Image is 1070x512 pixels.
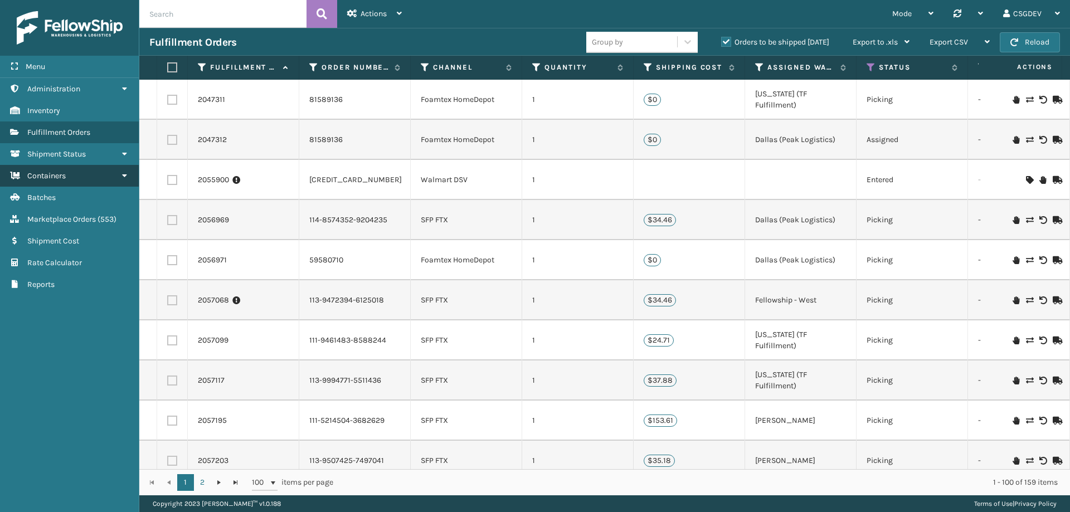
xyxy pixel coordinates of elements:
div: | [974,495,1057,512]
i: Void Label [1039,136,1046,144]
a: 81589136 [309,94,343,105]
span: Mode [892,9,912,18]
p: $0 [644,94,661,106]
i: On Hold [1013,296,1019,304]
td: Picking [857,360,968,401]
i: Change shipping [1026,96,1033,104]
p: $34.46 [644,214,676,226]
i: On Hold [1013,96,1019,104]
span: items per page [252,474,333,491]
a: 113-9507425-7497041 [309,455,384,466]
h3: Fulfillment Orders [149,36,236,49]
p: $153.61 [644,415,677,427]
td: 1 [522,80,634,120]
a: 2057203 [198,455,228,466]
i: Mark as Shipped [1053,96,1059,104]
td: 1 [522,160,634,200]
i: Mark as Shipped [1053,256,1059,264]
span: Menu [26,62,45,71]
i: Change shipping [1026,136,1033,144]
p: $24.71 [644,334,674,347]
td: 1 [522,240,634,280]
td: SFP FTX [411,280,522,320]
i: Mark as Shipped [1053,457,1059,465]
i: On Hold [1013,256,1019,264]
td: [US_STATE] (TF Fulfillment) [745,360,857,401]
span: Shipment Status [27,149,86,159]
span: Marketplace Orders [27,214,96,224]
p: Copyright 2023 [PERSON_NAME]™ v 1.0.188 [153,495,281,512]
span: Actions [982,58,1059,76]
label: Orders to be shipped [DATE] [721,37,829,47]
a: 2047312 [198,134,227,145]
td: 1 [522,401,634,441]
td: Dallas (Peak Logistics) [745,240,857,280]
i: Mark as Shipped [1053,417,1059,425]
label: Order Number [322,62,389,72]
td: [US_STATE] (TF Fulfillment) [745,80,857,120]
p: $35.18 [644,455,675,467]
span: Export to .xls [853,37,898,47]
td: 1 [522,441,634,481]
td: Picking [857,200,968,240]
span: ( 553 ) [98,214,116,224]
span: Shipment Cost [27,236,79,246]
label: Quantity [544,62,612,72]
i: On Hold [1039,176,1046,184]
p: $0 [644,134,661,146]
td: Walmart DSV [411,160,522,200]
label: Shipping Cost [656,62,723,72]
i: Void Label [1039,296,1046,304]
p: $37.88 [644,374,677,387]
a: Privacy Policy [1014,500,1057,508]
i: Change shipping [1026,457,1033,465]
i: On Hold [1013,216,1019,224]
span: Fulfillment Orders [27,128,90,137]
a: 113-9994771-5511436 [309,375,381,386]
span: Export CSV [930,37,968,47]
i: Mark as Shipped [1053,216,1059,224]
a: 1 [177,474,194,491]
a: 2047311 [198,94,225,105]
button: Reload [1000,32,1060,52]
td: [PERSON_NAME] [745,401,857,441]
td: 1 [522,320,634,360]
td: Fellowship - West [745,280,857,320]
i: On Hold [1013,136,1019,144]
a: 81589136 [309,134,343,145]
td: Assigned [857,120,968,160]
a: 111-5214504-3682629 [309,415,385,426]
a: Go to the next page [211,474,227,491]
a: 2 [194,474,211,491]
i: Change shipping [1026,377,1033,384]
label: Channel [433,62,500,72]
div: 1 - 100 of 159 items [349,477,1058,488]
span: Batches [27,193,56,202]
td: Picking [857,280,968,320]
i: Mark as Shipped [1053,337,1059,344]
span: Go to the next page [215,478,223,487]
span: Inventory [27,106,60,115]
a: 113-9472394-6125018 [309,295,384,306]
td: Dallas (Peak Logistics) [745,120,857,160]
i: Assign Carrier and Warehouse [1026,176,1033,184]
a: 2057195 [198,415,227,426]
td: [US_STATE] (TF Fulfillment) [745,320,857,360]
td: Picking [857,441,968,481]
span: Rate Calculator [27,258,82,267]
td: SFP FTX [411,360,522,401]
i: Void Label [1039,96,1046,104]
span: Administration [27,84,80,94]
i: Void Label [1039,216,1046,224]
i: Mark as Shipped [1053,377,1059,384]
i: Void Label [1039,337,1046,344]
td: Picking [857,80,968,120]
a: 111-9461483-8588244 [309,335,386,346]
a: Go to the last page [227,474,244,491]
a: 2056971 [198,255,227,266]
i: Void Label [1039,417,1046,425]
a: Terms of Use [974,500,1013,508]
td: Foamtex HomeDepot [411,120,522,160]
td: 1 [522,200,634,240]
i: Void Label [1039,457,1046,465]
